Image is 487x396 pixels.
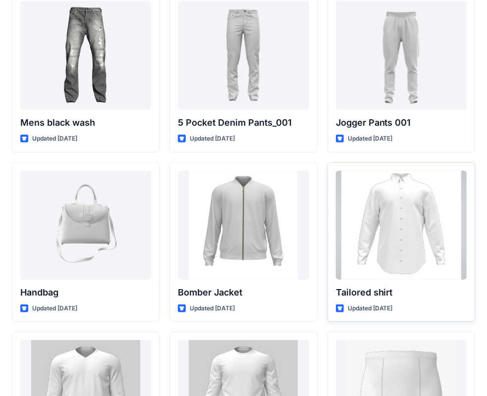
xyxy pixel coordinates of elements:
p: Updated [DATE] [190,134,235,144]
p: Mens black wash [20,116,151,130]
p: 5 Pocket Denim Pants_001 [178,116,309,130]
p: Tailored shirt [336,286,467,299]
p: Bomber Jacket [178,286,309,299]
p: Updated [DATE] [348,303,393,314]
a: 5 Pocket Denim Pants_001 [178,1,309,110]
p: Updated [DATE] [190,303,235,314]
p: Updated [DATE] [32,134,77,144]
a: Bomber Jacket [178,171,309,280]
a: Jogger Pants 001 [336,1,467,110]
p: Handbag [20,286,151,299]
p: Jogger Pants 001 [336,116,467,130]
a: Mens black wash [20,1,151,110]
p: Updated [DATE] [32,303,77,314]
a: Tailored shirt [336,171,467,280]
a: Handbag [20,171,151,280]
p: Updated [DATE] [348,134,393,144]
